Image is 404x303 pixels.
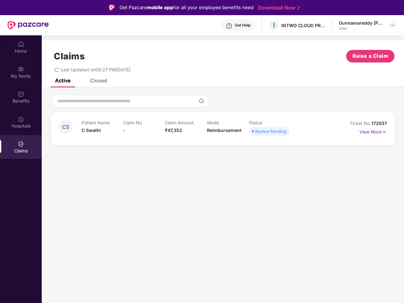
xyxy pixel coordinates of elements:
[235,23,250,28] div: Get Help
[8,21,49,29] img: New Pazcare Logo
[346,50,395,62] button: Raise a Claim
[165,120,207,125] p: Claim Amount
[382,128,387,135] img: svg+xml;base64,PHN2ZyB4bWxucz0iaHR0cDovL3d3dy53My5vcmcvMjAwMC9zdmciIHdpZHRoPSIxNyIgaGVpZ2h0PSIxNy...
[165,128,182,133] span: ₹47,352
[18,91,24,97] img: svg+xml;base64,PHN2ZyBpZD0iQmVuZWZpdHMiIHhtbG5zPSJodHRwOi8vd3d3LnczLm9yZy8yMDAwL3N2ZyIgd2lkdGg9Ij...
[55,77,70,84] div: Active
[371,121,387,126] span: 172037
[54,51,85,62] h1: Claims
[281,22,326,28] div: INTWO CLOUD PRIVATE LIMITED
[297,4,300,11] img: Stroke
[273,21,275,29] span: I
[123,120,165,125] p: Claim No
[18,41,24,47] img: svg+xml;base64,PHN2ZyBpZD0iSG9tZSIgeG1sbnM9Imh0dHA6Ly93d3cudzMub3JnLzIwMDAvc3ZnIiB3aWR0aD0iMjAiIG...
[359,127,387,135] p: View More
[82,120,123,125] p: Patient Name
[62,124,69,130] span: CS
[352,52,389,60] span: Raise a Claim
[61,67,131,72] span: Last Updated on 08:27 PM[DATE]
[199,98,204,104] img: svg+xml;base64,PHN2ZyBpZD0iU2VhcmNoLTMyeDMyIiB4bWxucz0iaHR0cDovL3d3dy53My5vcmcvMjAwMC9zdmciIHdpZH...
[123,128,125,133] span: -
[18,66,24,72] img: svg+xml;base64,PHN2ZyB3aWR0aD0iMjAiIGhlaWdodD0iMjAiIHZpZXdCb3g9IjAgMCAyMCAyMCIgZmlsbD0ibm9uZSIgeG...
[18,116,24,122] img: svg+xml;base64,PHN2ZyBpZD0iSG9zcGl0YWxzIiB4bWxucz0iaHR0cDovL3d3dy53My5vcmcvMjAwMC9zdmciIHdpZHRoPS...
[226,23,232,29] img: svg+xml;base64,PHN2ZyBpZD0iSGVscC0zMngzMiIgeG1sbnM9Imh0dHA6Ly93d3cudzMub3JnLzIwMDAvc3ZnIiB3aWR0aD...
[18,141,24,147] img: svg+xml;base64,PHN2ZyBpZD0iQ2xhaW0iIHhtbG5zPSJodHRwOi8vd3d3LnczLm9yZy8yMDAwL3N2ZyIgd2lkdGg9IjIwIi...
[207,120,249,125] p: Mode
[54,67,59,72] span: redo
[255,128,286,134] div: Review Pending
[350,121,371,126] span: Ticket No
[147,4,173,10] strong: mobile app
[249,120,291,125] p: Status
[119,4,254,11] div: Get Pazcare for all your employee benefits need
[207,128,242,133] span: Reimbursement
[109,4,115,11] img: Logo
[339,20,383,26] div: Gunnamareddy [PERSON_NAME]
[90,77,107,84] div: Closed
[390,23,395,28] img: svg+xml;base64,PHN2ZyBpZD0iRHJvcGRvd24tMzJ4MzIiIHhtbG5zPSJodHRwOi8vd3d3LnczLm9yZy8yMDAwL3N2ZyIgd2...
[339,26,383,31] div: User
[82,128,101,133] span: C Swathi
[258,4,298,11] a: Download Now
